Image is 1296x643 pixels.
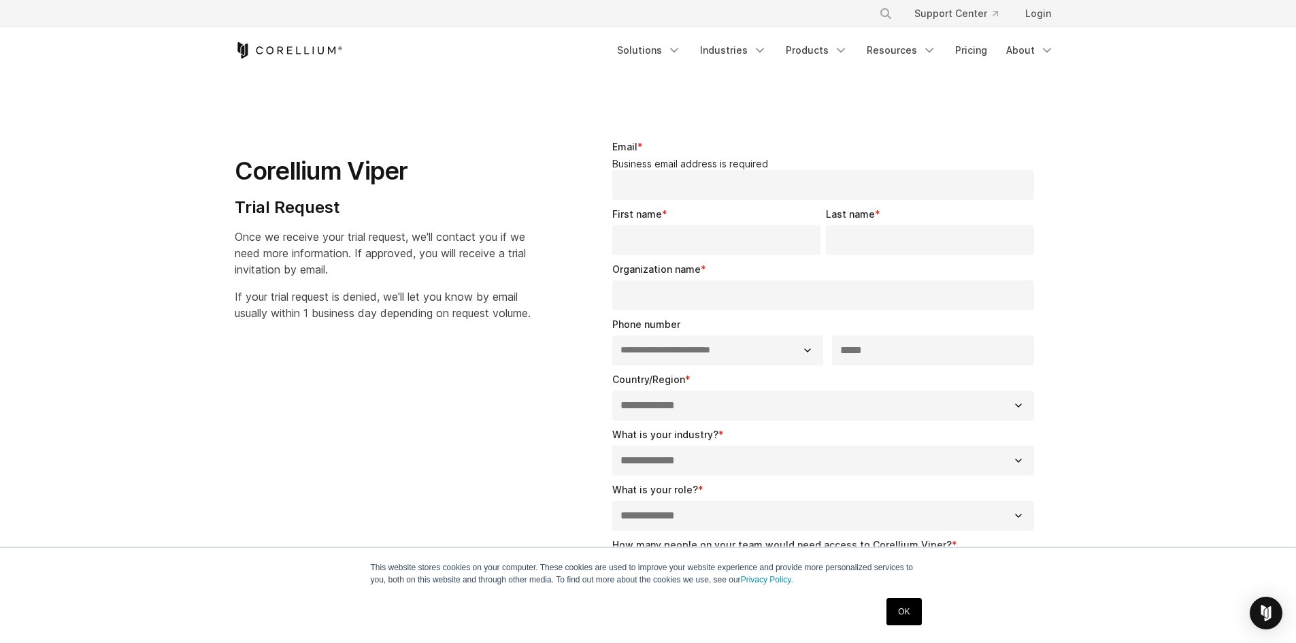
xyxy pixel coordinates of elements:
[612,208,662,220] span: First name
[778,38,856,63] a: Products
[235,230,526,276] span: Once we receive your trial request, we'll contact you if we need more information. If approved, y...
[612,318,680,330] span: Phone number
[947,38,995,63] a: Pricing
[612,374,685,385] span: Country/Region
[371,561,926,586] p: This website stores cookies on your computer. These cookies are used to improve your website expe...
[235,156,531,186] h1: Corellium Viper
[874,1,898,26] button: Search
[609,38,1062,63] div: Navigation Menu
[612,484,698,495] span: What is your role?
[612,539,952,550] span: How many people on your team would need access to Corellium Viper?
[612,158,1040,170] legend: Business email address is required
[612,141,637,152] span: Email
[1250,597,1282,629] div: Open Intercom Messenger
[235,290,531,320] span: If your trial request is denied, we'll let you know by email usually within 1 business day depend...
[692,38,775,63] a: Industries
[741,575,793,584] a: Privacy Policy.
[235,197,531,218] h4: Trial Request
[998,38,1062,63] a: About
[235,42,343,59] a: Corellium Home
[612,263,701,275] span: Organization name
[863,1,1062,26] div: Navigation Menu
[612,429,718,440] span: What is your industry?
[859,38,944,63] a: Resources
[903,1,1009,26] a: Support Center
[609,38,689,63] a: Solutions
[1014,1,1062,26] a: Login
[826,208,875,220] span: Last name
[886,598,921,625] a: OK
